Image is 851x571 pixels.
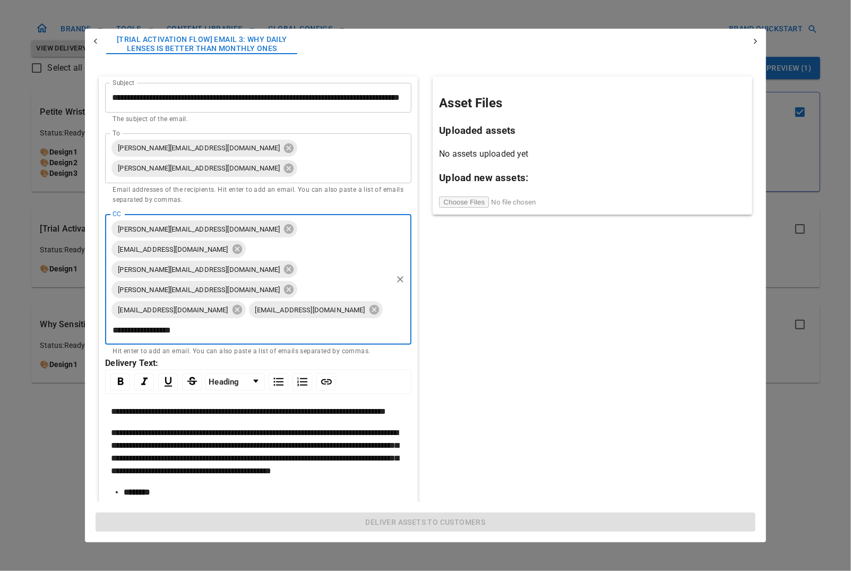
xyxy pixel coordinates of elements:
[111,220,297,237] div: [PERSON_NAME][EMAIL_ADDRESS][DOMAIN_NAME]
[111,243,234,255] span: [EMAIL_ADDRESS][DOMAIN_NAME]
[106,29,297,60] button: [Trial Activation Flow] Email 3: Why Daily Lenses is better than Monthly Ones
[134,373,154,390] div: Italic
[110,373,130,390] div: Bold
[249,304,372,316] span: [EMAIL_ADDRESS][DOMAIN_NAME]
[113,129,120,138] label: To
[111,223,286,235] span: [PERSON_NAME][EMAIL_ADDRESS][DOMAIN_NAME]
[111,241,245,258] div: [EMAIL_ADDRESS][DOMAIN_NAME]
[111,263,286,276] span: [PERSON_NAME][EMAIL_ADDRESS][DOMAIN_NAME]
[111,261,297,278] div: [PERSON_NAME][EMAIL_ADDRESS][DOMAIN_NAME]
[204,373,267,390] div: rdw-block-control
[113,78,134,87] label: Subject
[439,171,745,185] h3: Upload new assets:
[182,373,202,390] div: Strikethrough
[314,373,338,390] div: rdw-link-control
[316,373,336,390] div: Link
[158,373,178,390] div: Underline
[113,185,404,206] p: Email addresses of the recipients. Hit enter to add an email. You can also paste a list of emails...
[393,272,408,287] button: Clear
[108,373,204,390] div: rdw-inline-control
[293,373,312,390] div: Ordered
[269,373,288,390] div: Unordered
[439,148,745,160] p: No assets uploaded yet
[111,142,286,154] span: [PERSON_NAME][EMAIL_ADDRESS][DOMAIN_NAME]
[113,114,404,125] p: The subject of the email.
[113,346,404,357] p: Hit enter to add an email. You can also paste a list of emails separated by commas.
[111,281,297,298] div: [PERSON_NAME][EMAIL_ADDRESS][DOMAIN_NAME]
[267,373,314,390] div: rdw-list-control
[111,160,297,177] div: [PERSON_NAME][EMAIL_ADDRESS][DOMAIN_NAME]
[111,140,297,157] div: [PERSON_NAME][EMAIL_ADDRESS][DOMAIN_NAME]
[113,209,121,218] label: CC
[439,123,745,138] h3: Uploaded assets
[111,405,406,571] div: rdw-editor
[111,304,234,316] span: [EMAIL_ADDRESS][DOMAIN_NAME]
[105,358,158,368] strong: Delivery Text:
[111,284,286,296] span: [PERSON_NAME][EMAIL_ADDRESS][DOMAIN_NAME]
[205,373,265,390] div: rdw-dropdown
[206,374,264,390] a: Block Type
[249,301,383,318] div: [EMAIL_ADDRESS][DOMAIN_NAME]
[105,370,411,394] div: rdw-toolbar
[439,93,745,113] h2: Asset Files
[111,301,245,318] div: [EMAIL_ADDRESS][DOMAIN_NAME]
[111,162,286,174] span: [PERSON_NAME][EMAIL_ADDRESS][DOMAIN_NAME]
